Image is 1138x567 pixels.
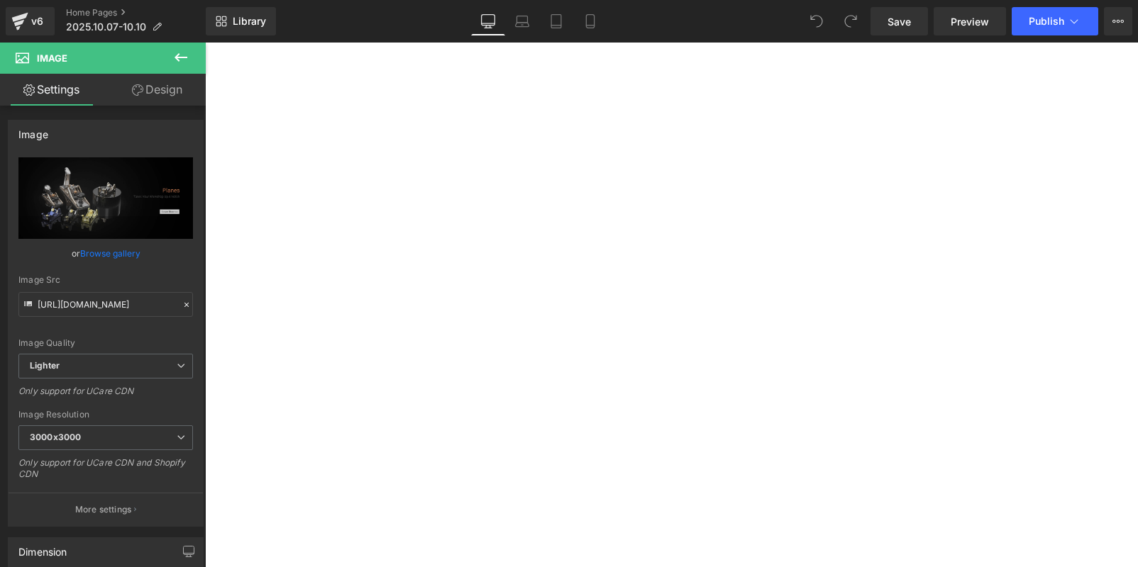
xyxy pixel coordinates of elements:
span: Image [37,52,67,64]
div: Only support for UCare CDN [18,386,193,406]
span: Library [233,15,266,28]
button: Undo [802,7,831,35]
div: Image Src [18,275,193,285]
a: v6 [6,7,55,35]
a: Browse gallery [80,241,140,266]
div: v6 [28,12,46,30]
a: Laptop [505,7,539,35]
button: Redo [836,7,865,35]
b: Lighter [30,360,60,371]
div: or [18,246,193,261]
a: Home Pages [66,7,206,18]
a: Preview [934,7,1006,35]
a: Tablet [539,7,573,35]
div: Image Resolution [18,410,193,420]
div: Image Quality [18,338,193,348]
button: More settings [9,493,203,526]
span: 2025.10.07-10.10 [66,21,146,33]
button: Publish [1012,7,1098,35]
p: More settings [75,503,132,516]
div: Dimension [18,538,67,558]
input: Link [18,292,193,317]
a: New Library [206,7,276,35]
div: Image [18,120,48,140]
a: Desktop [471,7,505,35]
iframe: To enrich screen reader interactions, please activate Accessibility in Grammarly extension settings [205,43,1138,567]
span: Publish [1029,16,1064,27]
span: Save [888,14,911,29]
button: More [1104,7,1132,35]
span: Preview [951,14,989,29]
a: Design [106,74,209,106]
a: Mobile [573,7,607,35]
b: 3000x3000 [30,432,81,442]
div: Only support for UCare CDN and Shopify CDN [18,457,193,489]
